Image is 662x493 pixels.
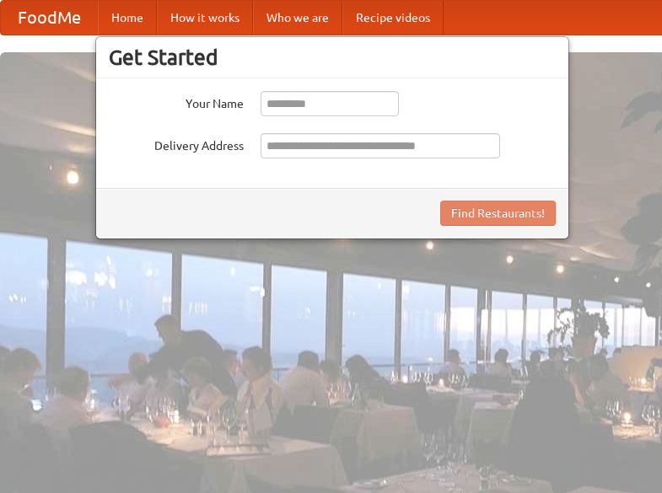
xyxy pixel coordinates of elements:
[109,133,244,154] label: Delivery Address
[1,1,98,35] a: FoodMe
[157,1,253,35] a: How it works
[342,1,444,35] a: Recipe videos
[253,1,342,35] a: Who we are
[98,1,157,35] a: Home
[109,91,244,112] label: Your Name
[109,45,556,70] h3: Get Started
[440,201,556,226] button: Find Restaurants!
